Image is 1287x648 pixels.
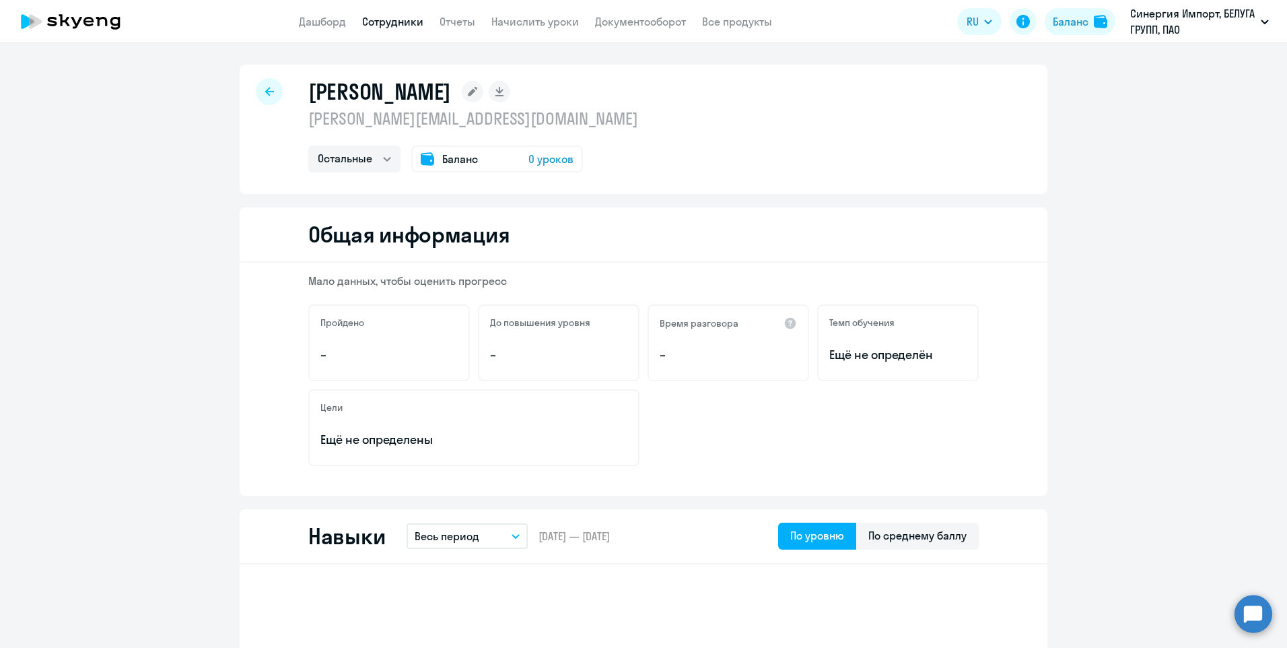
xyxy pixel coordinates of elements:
button: RU [957,8,1002,35]
p: – [320,346,458,364]
span: [DATE] — [DATE] [538,529,610,544]
p: Весь период [415,528,479,544]
h5: Пройдено [320,317,364,329]
a: Все продукты [702,15,772,28]
div: Баланс [1053,13,1088,30]
span: Ещё не определён [829,346,967,364]
p: Синергия Импорт, БЕЛУГА ГРУПП, ПАО [1130,5,1255,38]
button: Весь период [407,523,528,549]
button: Синергия Импорт, БЕЛУГА ГРУПП, ПАО [1123,5,1276,38]
h5: Цели [320,401,343,414]
h2: Навыки [308,523,385,550]
button: Балансbalance [1045,8,1115,35]
h1: [PERSON_NAME] [308,78,451,105]
h2: Общая информация [308,221,510,248]
a: Сотрудники [362,15,423,28]
p: [PERSON_NAME][EMAIL_ADDRESS][DOMAIN_NAME] [308,108,638,129]
div: По уровню [790,527,844,544]
p: Мало данных, чтобы оценить прогресс [308,273,979,288]
a: Начислить уроки [491,15,579,28]
span: RU [967,13,979,30]
p: – [490,346,627,364]
p: – [660,346,797,364]
span: Баланс [442,151,478,167]
span: 0 уроков [528,151,573,167]
a: Дашборд [299,15,346,28]
h5: До повышения уровня [490,317,590,329]
div: По среднему баллу [868,527,967,544]
a: Отчеты [440,15,475,28]
img: balance [1094,15,1107,28]
a: Документооборот [595,15,686,28]
h5: Время разговора [660,317,738,329]
h5: Темп обучения [829,317,895,329]
p: Ещё не определены [320,431,627,449]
